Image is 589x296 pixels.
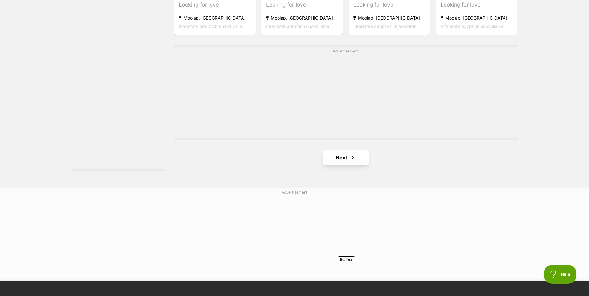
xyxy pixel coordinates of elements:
[179,24,242,29] span: Interstate adoption unavailable
[266,14,338,22] strong: Moolap, [GEOGRAPHIC_DATA]
[266,24,329,29] span: Interstate adoption unavailable
[441,24,504,29] span: Interstate adoption unavailable
[266,1,338,9] div: Looking for love
[338,256,355,262] span: Close
[174,45,518,140] div: Advertisement
[441,14,513,22] strong: Moolap, [GEOGRAPHIC_DATA]
[441,1,513,9] div: Looking for love
[179,14,251,22] strong: Moolap, [GEOGRAPHIC_DATA]
[144,265,445,293] iframe: Advertisement
[353,24,416,29] span: Interstate adoption unavailable
[174,150,518,165] nav: Pagination
[144,198,445,275] iframe: Advertisement
[179,1,251,9] div: Looking for love
[323,150,369,165] a: Next page
[353,1,425,9] div: Looking for love
[544,265,577,284] iframe: Help Scout Beacon - Open
[195,56,496,134] iframe: Advertisement
[353,14,425,22] strong: Moolap, [GEOGRAPHIC_DATA]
